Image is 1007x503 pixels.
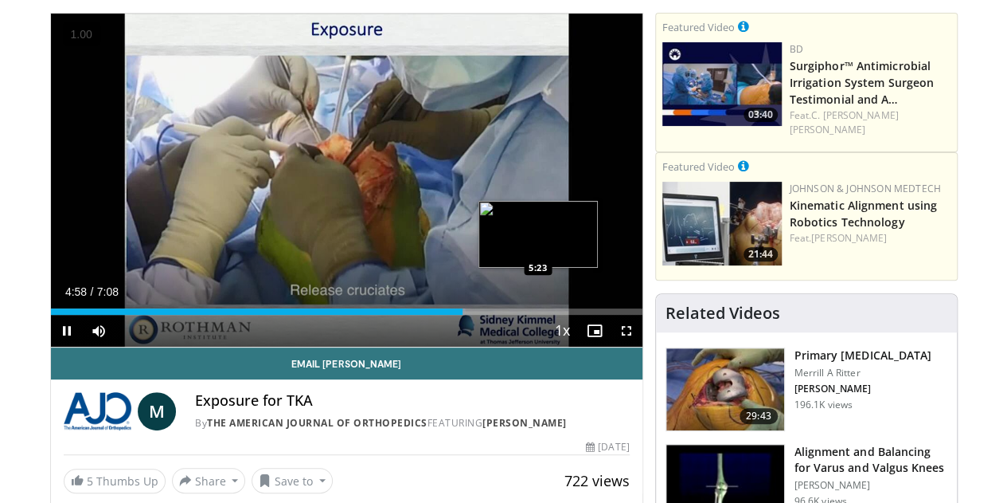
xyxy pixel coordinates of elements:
span: 03:40 [744,108,778,122]
span: 21:44 [744,247,778,261]
a: C. [PERSON_NAME] [PERSON_NAME] [790,108,899,136]
span: / [91,285,94,298]
button: Enable picture-in-picture mode [579,315,611,347]
p: [PERSON_NAME] [794,479,947,492]
video-js: Video Player [51,14,642,348]
div: Progress Bar [51,308,642,315]
h4: Related Videos [665,304,780,323]
h4: Exposure for TKA [195,392,629,410]
a: 29:43 Primary [MEDICAL_DATA] Merrill A Ritter [PERSON_NAME] 196.1K views [665,348,947,432]
button: Mute [83,315,115,347]
span: 722 views [564,471,630,490]
a: BD [790,42,803,56]
small: Featured Video [662,159,735,174]
span: 4:58 [65,285,87,298]
a: Surgiphor™ Antimicrobial Irrigation System Surgeon Testimonial and A… [790,58,935,107]
div: Feat. [790,108,950,137]
button: Share [172,468,246,493]
a: 03:40 [662,42,782,126]
p: Merrill A Ritter [794,367,931,379]
a: 21:44 [662,182,782,265]
h3: Primary [MEDICAL_DATA] [794,348,931,363]
a: 5 Thumbs Up [64,469,166,493]
img: The American Journal of Orthopedics [64,392,132,430]
p: 196.1K views [794,399,853,411]
button: Playback Rate [547,315,579,347]
span: 7:08 [97,285,119,298]
img: 85482610-0380-4aae-aa4a-4a9be0c1a4f1.150x105_q85_crop-smart_upscale.jpg [662,182,782,265]
div: Feat. [790,231,950,246]
small: Featured Video [662,20,735,34]
img: 70422da6-974a-44ac-bf9d-78c82a89d891.150x105_q85_crop-smart_upscale.jpg [662,42,782,126]
a: [PERSON_NAME] [482,416,567,430]
p: [PERSON_NAME] [794,383,931,395]
a: Email [PERSON_NAME] [51,348,642,379]
a: Johnson & Johnson MedTech [790,182,941,195]
img: 297061_3.png.150x105_q85_crop-smart_upscale.jpg [666,348,784,431]
a: Kinematic Alignment using Robotics Technology [790,198,938,230]
span: 29:43 [740,408,778,424]
a: M [138,392,176,430]
span: 5 [87,474,93,489]
img: image.jpeg [478,201,598,268]
a: The American Journal of Orthopedics [207,416,427,430]
button: Pause [51,315,83,347]
button: Save to [252,468,333,493]
button: Fullscreen [611,315,642,347]
h3: Alignment and Balancing for Varus and Valgus Knees [794,444,947,476]
a: [PERSON_NAME] [811,231,887,245]
div: [DATE] [586,440,629,454]
div: By FEATURING [195,416,629,430]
